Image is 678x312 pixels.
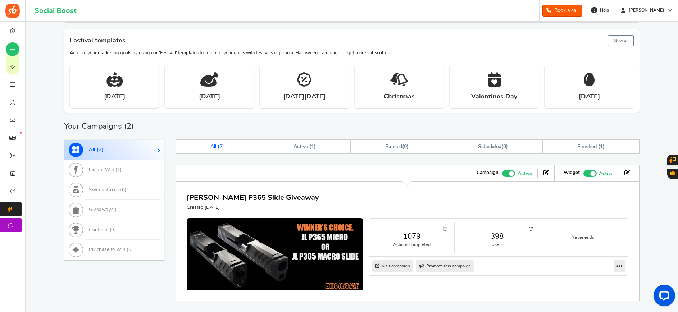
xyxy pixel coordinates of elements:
strong: Widget [564,170,580,176]
span: 1 [311,144,314,149]
span: Purchase to Win ( ) [89,247,133,252]
span: 0 [128,247,132,252]
span: 2 [219,144,222,149]
p: Created [DATE] [187,205,319,211]
span: All ( ) [210,144,224,149]
a: 398 [462,231,532,242]
iframe: LiveChat chat widget [648,282,678,312]
img: Social Boost [5,4,20,18]
a: [PERSON_NAME] P365 Slide Giveaway [187,194,319,201]
span: Instant Win ( ) [89,168,122,172]
small: Never ends [547,234,618,240]
span: Gratisfaction [670,170,675,175]
em: New [20,132,22,134]
strong: [DATE] [199,92,220,101]
strong: Campaign [477,170,499,176]
span: Active [599,170,613,178]
span: 1 [117,168,120,172]
h2: Your Campaigns ( ) [64,123,134,130]
span: [PERSON_NAME] [626,7,667,13]
strong: [DATE][DATE] [283,92,326,101]
a: Help [588,4,613,16]
small: Actions completed [377,242,447,248]
span: Giveaways ( ) [89,207,121,212]
a: Book a call [542,5,582,17]
strong: Christmas [384,92,415,101]
a: Promote this campaign [416,260,474,272]
span: 1 [117,207,120,212]
strong: Valentines Day [471,92,517,101]
span: 1 [600,144,603,149]
span: Help [598,7,609,13]
span: All ( ) [89,147,104,152]
button: Gratisfaction [667,169,678,179]
span: Sweepstakes ( ) [89,188,127,192]
strong: [DATE] [104,92,125,101]
span: 2 [99,147,102,152]
li: Widget activated [558,169,619,177]
a: 1079 [377,231,447,242]
a: Visit campaign [372,260,413,272]
span: Contests ( ) [89,228,116,232]
span: Active ( ) [294,144,316,149]
span: Paused [385,144,402,149]
h4: Festival templates [70,34,634,48]
span: 2 [127,122,131,130]
h1: Social Boost [35,7,76,15]
small: Users [462,242,532,248]
span: 0 [122,188,125,192]
span: ( ) [478,144,508,149]
span: 0 [503,144,506,149]
button: View all [608,35,634,46]
p: Achieve your marketing goals by using our 'Festival' templates to combine your goals with festiva... [70,50,634,56]
strong: [DATE] [579,92,600,101]
span: Active [518,170,532,178]
span: Finished ( ) [577,144,604,149]
span: 0 [404,144,407,149]
span: ( ) [385,144,409,149]
span: Scheduled [478,144,502,149]
span: 0 [111,228,114,232]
